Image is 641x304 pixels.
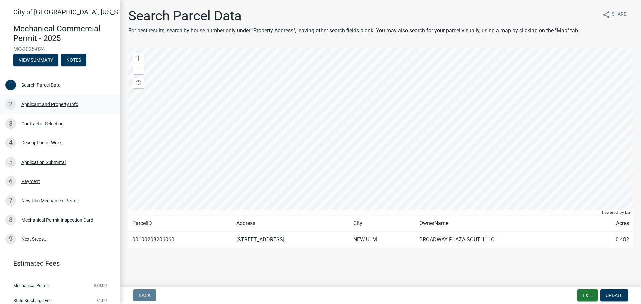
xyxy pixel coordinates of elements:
[21,102,78,107] div: Applicant and Property Info
[13,54,58,66] button: View Summary
[415,232,589,248] td: BROADWAY PLAZA SOUTH LLC
[128,215,232,232] td: ParcelID
[61,54,86,66] button: Notes
[5,137,16,148] div: 4
[21,179,40,184] div: Payment
[133,78,144,88] div: Find my location
[96,298,107,303] span: $1.00
[5,234,16,244] div: 9
[5,195,16,206] div: 7
[21,218,93,222] div: Mechanical Permit Inspection Card
[128,8,579,24] h1: Search Parcel Data
[612,11,626,19] span: Share
[133,64,144,74] div: Zoom out
[13,8,135,16] span: City of [GEOGRAPHIC_DATA], [US_STATE]
[21,83,61,87] div: Search Parcel Data
[13,58,58,63] wm-modal-confirm: Summary
[589,215,633,232] td: Acres
[139,293,151,298] span: Back
[5,99,16,110] div: 2
[21,140,62,145] div: Description of Work
[232,232,349,248] td: [STREET_ADDRESS]
[602,11,610,19] i: share
[13,24,115,43] h4: Mechanical Commercial Permit - 2025
[625,210,631,215] a: Esri
[133,289,156,301] button: Back
[128,27,579,35] p: For best results, search by house number only under "Property Address", leaving other search fiel...
[5,176,16,187] div: 6
[597,8,632,21] button: shareShare
[21,160,66,165] div: Application Submittal
[5,157,16,168] div: 5
[600,289,628,301] button: Update
[5,118,16,129] div: 3
[415,215,589,232] td: OwnerName
[5,80,16,90] div: 1
[21,198,79,203] div: New Ulm Mechanical Permit
[349,215,415,232] td: City
[5,257,110,270] a: Estimated Fees
[577,289,598,301] button: Exit
[133,53,144,64] div: Zoom in
[13,46,107,52] span: MC-2025-024
[232,215,349,232] td: Address
[21,121,64,126] div: Contractor Selection
[589,232,633,248] td: 0.482
[5,215,16,225] div: 8
[349,232,415,248] td: NEW ULM
[61,58,86,63] wm-modal-confirm: Notes
[600,210,633,215] div: Powered by
[94,283,107,288] span: $39.00
[13,283,49,288] span: Mechanical Permit
[13,298,52,303] span: State Surcharge Fee
[128,232,232,248] td: 00100208206060
[606,293,623,298] span: Update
